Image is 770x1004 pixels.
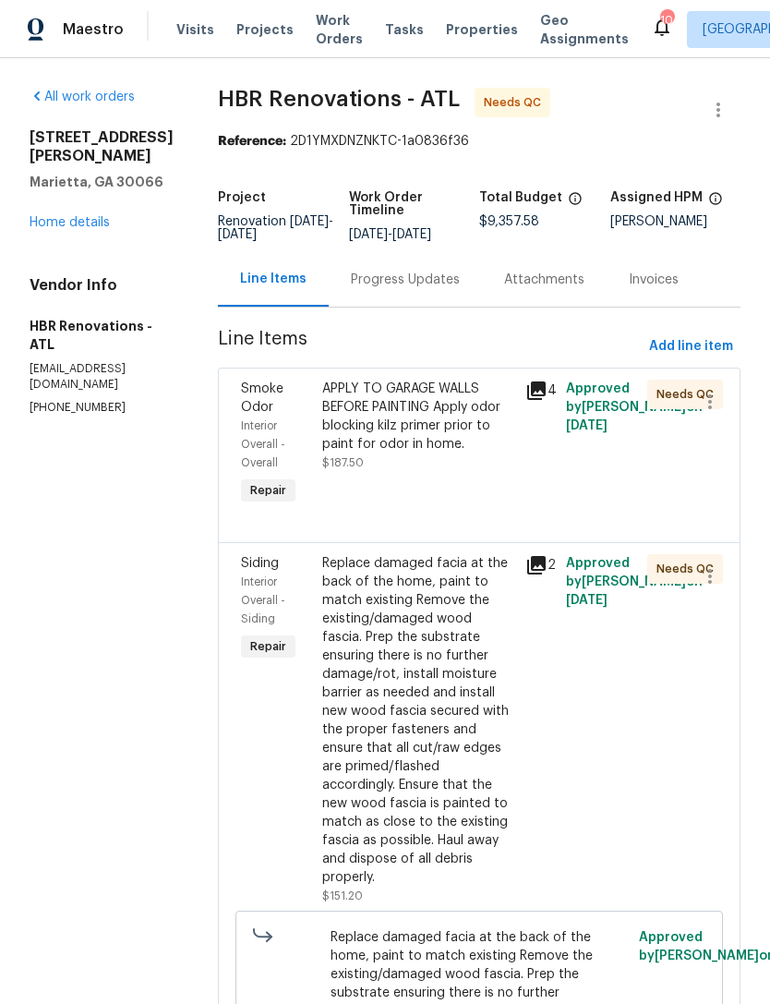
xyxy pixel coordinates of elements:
[385,23,424,36] span: Tasks
[218,191,266,204] h5: Project
[656,560,721,578] span: Needs QC
[610,215,741,228] div: [PERSON_NAME]
[240,270,307,288] div: Line Items
[243,637,294,656] span: Repair
[316,11,363,48] span: Work Orders
[241,382,283,414] span: Smoke Odor
[243,481,294,500] span: Repair
[642,330,740,364] button: Add line item
[540,11,629,48] span: Geo Assignments
[218,330,642,364] span: Line Items
[218,135,286,148] b: Reference:
[30,361,174,393] p: [EMAIL_ADDRESS][DOMAIN_NAME]
[30,91,135,103] a: All work orders
[566,557,703,607] span: Approved by [PERSON_NAME] on
[484,93,548,112] span: Needs QC
[649,335,733,358] span: Add line item
[349,228,431,241] span: -
[504,271,584,289] div: Attachments
[566,419,608,432] span: [DATE]
[322,380,514,454] div: APPLY TO GARAGE WALLS BEFORE PAINTING Apply odor blocking kilz primer prior to paint for odor in ...
[566,594,608,607] span: [DATE]
[610,191,703,204] h5: Assigned HPM
[349,228,388,241] span: [DATE]
[236,20,294,39] span: Projects
[63,20,124,39] span: Maestro
[322,554,514,887] div: Replace damaged facia at the back of the home, paint to match existing Remove the existing/damage...
[656,385,721,404] span: Needs QC
[218,228,257,241] span: [DATE]
[218,215,333,241] span: Renovation
[218,88,460,110] span: HBR Renovations - ATL
[241,557,279,570] span: Siding
[241,576,285,624] span: Interior Overall - Siding
[322,890,363,901] span: $151.20
[349,191,480,217] h5: Work Order Timeline
[176,20,214,39] span: Visits
[525,554,555,576] div: 2
[351,271,460,289] div: Progress Updates
[446,20,518,39] span: Properties
[30,317,174,354] h5: HBR Renovations - ATL
[290,215,329,228] span: [DATE]
[30,128,174,165] h2: [STREET_ADDRESS][PERSON_NAME]
[30,216,110,229] a: Home details
[392,228,431,241] span: [DATE]
[566,382,703,432] span: Approved by [PERSON_NAME] on
[479,191,562,204] h5: Total Budget
[568,191,583,215] span: The total cost of line items that have been proposed by Opendoor. This sum includes line items th...
[30,400,174,416] p: [PHONE_NUMBER]
[218,215,333,241] span: -
[218,132,740,151] div: 2D1YMXDNZNKTC-1a0836f36
[629,271,679,289] div: Invoices
[30,173,174,191] h5: Marietta, GA 30066
[30,276,174,295] h4: Vendor Info
[708,191,723,215] span: The hpm assigned to this work order.
[525,380,555,402] div: 4
[322,457,364,468] span: $187.50
[479,215,539,228] span: $9,357.58
[241,420,285,468] span: Interior Overall - Overall
[660,11,673,30] div: 104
